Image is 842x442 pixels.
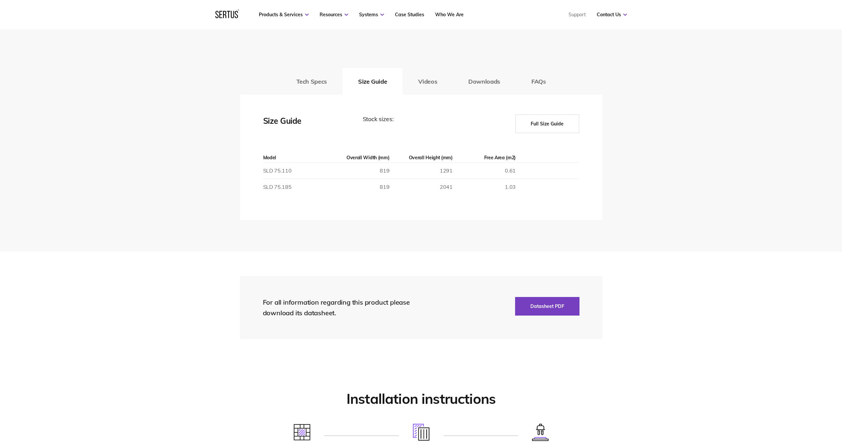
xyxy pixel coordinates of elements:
[263,179,326,195] td: SLD 75.185
[395,12,424,18] a: Case Studies
[435,12,464,18] a: Who We Are
[263,114,330,133] div: Size Guide
[320,12,348,18] a: Resources
[263,163,326,179] td: SLD 75.110
[515,114,579,133] button: Full Size Guide
[403,68,453,95] button: Videos
[389,163,452,179] td: 1291
[259,12,309,18] a: Products & Services
[363,114,482,133] div: Stock sizes:
[516,68,562,95] button: FAQs
[453,153,516,163] th: Free Area (m2)
[515,297,579,316] button: Datasheet PDF
[597,12,627,18] a: Contact Us
[453,163,516,179] td: 0.61
[263,153,326,163] th: Model
[281,68,343,95] button: Tech Specs
[326,179,389,195] td: 819
[263,297,422,318] div: For all information regarding this product please download its datasheet.
[453,68,516,95] button: Downloads
[389,153,452,163] th: Overall Height (mm)
[389,179,452,195] td: 2041
[240,390,602,408] h2: Installation instructions
[569,12,586,18] a: Support
[359,12,384,18] a: Systems
[453,179,516,195] td: 1.03
[326,163,389,179] td: 819
[326,153,389,163] th: Overall Width (mm)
